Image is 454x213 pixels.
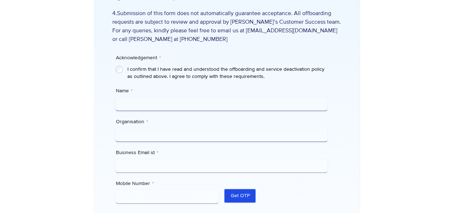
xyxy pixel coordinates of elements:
label: Organisation [116,118,327,125]
button: Get OTP [224,189,256,203]
label: I confirm that I have read and understood the offboarding and service deactivation policy as outl... [127,66,327,80]
span: 4.Submission of this form does not automatically guarantee acceptance. All offboarding requests a... [112,9,342,43]
label: Name [116,87,327,94]
label: Mobile Number [116,180,219,187]
legend: Acknowledgement [116,54,160,61]
label: Business Email id [116,149,327,156]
